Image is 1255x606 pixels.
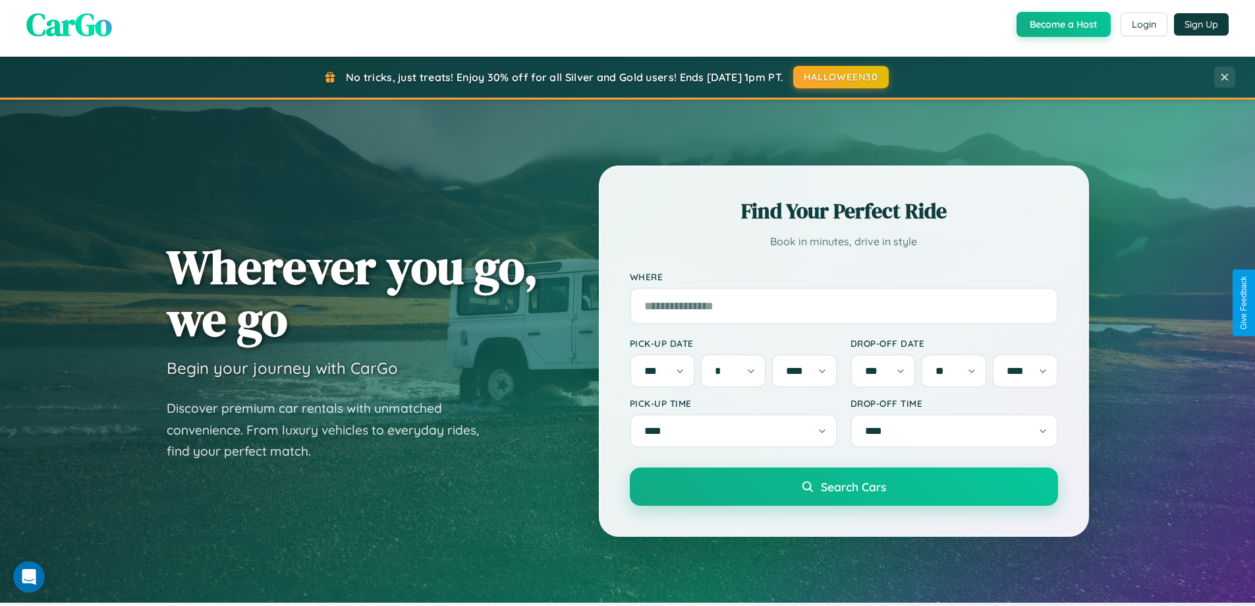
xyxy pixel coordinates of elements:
label: Pick-up Time [630,398,837,409]
iframe: Intercom live chat [13,561,45,593]
h2: Find Your Perfect Ride [630,197,1058,226]
button: Become a Host [1017,12,1111,37]
label: Where [630,271,1058,282]
span: No tricks, just treats! Enjoy 30% off for all Silver and Gold users! Ends [DATE] 1pm PT. [346,71,783,84]
button: HALLOWEEN30 [793,66,889,88]
span: CarGo [26,3,112,46]
button: Login [1121,13,1167,36]
h1: Wherever you go, we go [167,241,538,345]
label: Drop-off Time [851,398,1058,409]
div: Give Feedback [1239,276,1248,330]
h3: Begin your journey with CarGo [167,358,398,378]
label: Drop-off Date [851,338,1058,349]
p: Book in minutes, drive in style [630,232,1058,251]
p: Discover premium car rentals with unmatched convenience. From luxury vehicles to everyday rides, ... [167,398,496,462]
span: Search Cars [821,479,886,494]
button: Search Cars [630,468,1058,506]
button: Sign Up [1174,13,1229,36]
label: Pick-up Date [630,338,837,349]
